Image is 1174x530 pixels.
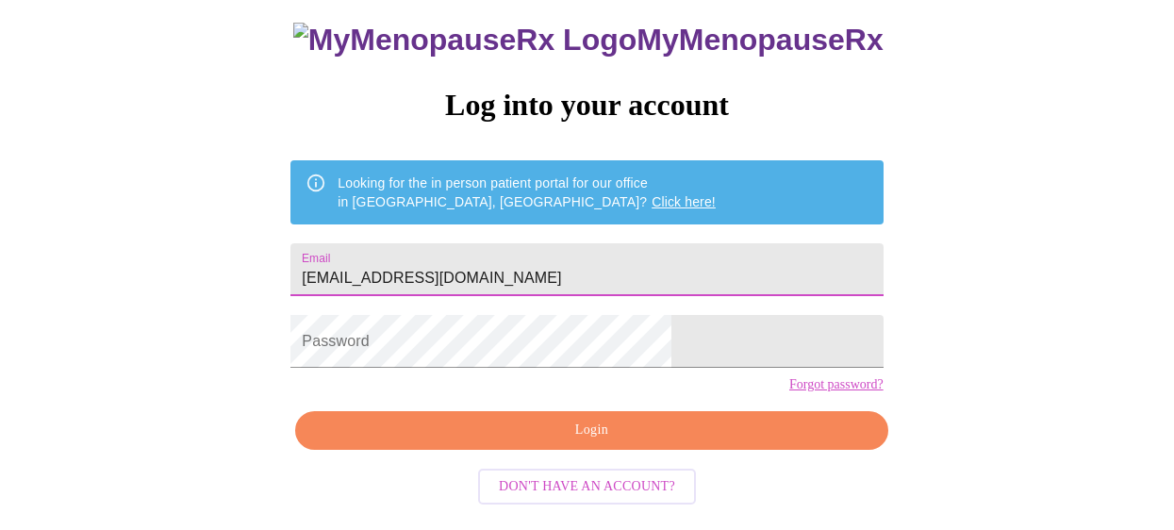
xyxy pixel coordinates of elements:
span: Don't have an account? [499,475,675,499]
button: Don't have an account? [478,469,696,505]
button: Login [295,411,887,450]
h3: Log into your account [290,88,883,123]
h3: MyMenopauseRx [293,23,884,58]
a: Don't have an account? [473,477,701,493]
img: MyMenopauseRx Logo [293,23,637,58]
span: Login [317,419,866,442]
a: Forgot password? [789,377,884,392]
div: Looking for the in person patient portal for our office in [GEOGRAPHIC_DATA], [GEOGRAPHIC_DATA]? [338,166,716,219]
a: Click here! [652,194,716,209]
